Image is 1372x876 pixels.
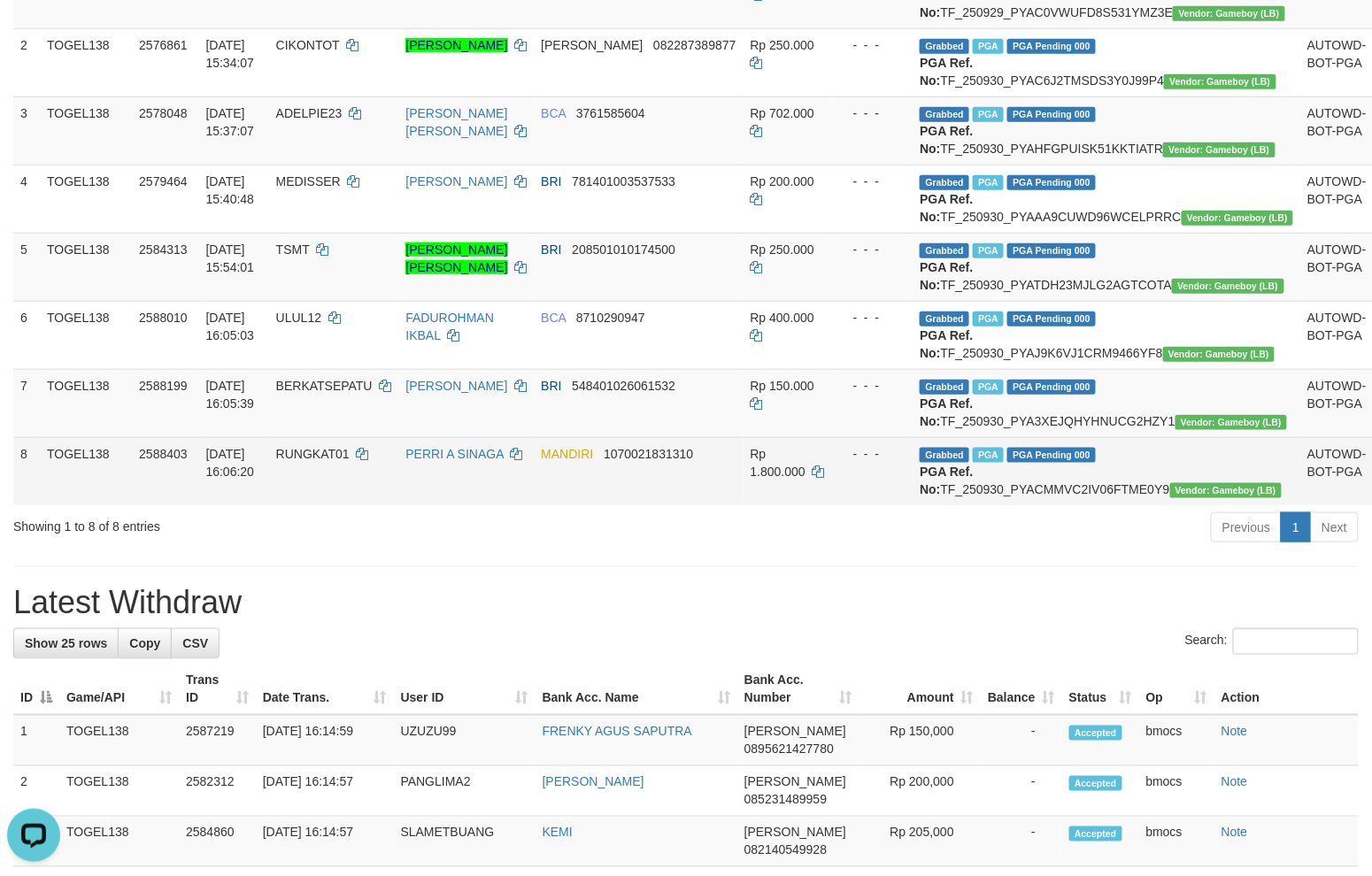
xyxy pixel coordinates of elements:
th: Game/API: activate to sort column ascending [59,665,179,715]
span: Rp 150.000 [751,379,814,393]
span: Copy 548401026061532 to clipboard [572,379,675,393]
td: PANGLIMA2 [394,766,536,817]
th: Bank Acc. Name: activate to sort column ascending [536,665,737,715]
span: Grabbed [920,243,969,258]
span: Accepted [1069,726,1122,741]
span: Vendor URL: https://dashboard.q2checkout.com/secure [1163,142,1275,158]
span: 2588010 [139,311,188,325]
span: RUNGKAT01 [276,447,350,461]
td: 6 [13,301,40,369]
span: Grabbed [920,107,969,122]
b: PGA Ref. No: [920,192,973,224]
td: TF_250930_PYAAA9CUWD96WCELPRRC [913,165,1300,233]
a: [PERSON_NAME] [405,174,507,188]
span: [PERSON_NAME] [744,775,846,789]
span: [DATE] 15:40:48 [206,174,255,206]
th: Bank Acc. Number: activate to sort column ascending [737,665,859,715]
span: [DATE] 15:54:01 [206,242,255,274]
span: CSV [182,636,208,650]
td: 2582312 [179,766,256,817]
input: Search: [1233,628,1359,655]
span: BERKATSEPATU [276,379,373,393]
span: Vendor URL: https://dashboard.q2checkout.com/secure [1173,6,1284,21]
span: Vendor URL: https://dashboard.q2checkout.com/secure [1170,483,1282,498]
a: [PERSON_NAME] [405,38,507,52]
span: TSMT [276,242,310,257]
span: Marked by bmocs [973,107,1004,122]
span: Accepted [1069,826,1122,841]
div: - - - [839,173,906,190]
td: 2 [13,28,40,96]
td: TF_250930_PYAC6J2TMSDS3Y0J99P4 [913,28,1300,96]
span: Grabbed [920,311,969,327]
th: Op: activate to sort column ascending [1139,665,1214,715]
span: Grabbed [920,175,969,190]
span: Copy 781401003537533 to clipboard [572,174,675,188]
a: Show 25 rows [13,628,119,658]
a: [PERSON_NAME] [PERSON_NAME] [405,242,507,274]
span: [DATE] 15:34:07 [206,38,255,70]
th: Date Trans.: activate to sort column ascending [256,665,394,715]
th: Trans ID: activate to sort column ascending [179,665,256,715]
a: [PERSON_NAME] [543,775,644,789]
th: Balance: activate to sort column ascending [981,665,1062,715]
span: Vendor URL: https://dashboard.q2checkout.com/secure [1175,415,1287,430]
span: Marked by bmocs [973,311,1004,327]
td: TOGEL138 [40,369,132,437]
td: [DATE] 16:14:57 [256,817,394,867]
b: PGA Ref. No: [920,260,973,292]
td: [DATE] 16:14:57 [256,766,394,817]
a: [PERSON_NAME] [PERSON_NAME] [405,106,507,138]
td: 2584860 [179,817,256,867]
span: Grabbed [920,39,969,54]
a: CSV [171,628,220,658]
span: PGA Pending [1007,39,1096,54]
span: Rp 250.000 [751,38,814,52]
span: PGA Pending [1007,243,1096,258]
td: TF_250930_PYAHFGPUISK51KKTIATR [913,96,1300,165]
a: Previous [1211,512,1282,542]
a: Note [1222,725,1248,739]
button: Open LiveChat chat widget [7,7,60,60]
span: PGA Pending [1007,107,1096,122]
span: 2588403 [139,447,188,461]
span: [DATE] 15:37:07 [206,106,255,138]
span: [PERSON_NAME] [541,38,643,52]
td: 2 [13,766,59,817]
td: bmocs [1139,715,1214,766]
td: TF_250930_PYATDH23MJLG2AGTCOTA [913,233,1300,301]
td: TF_250930_PYA3XEJQHYHNUCG2HZY1 [913,369,1300,437]
td: TOGEL138 [59,715,179,766]
td: TOGEL138 [59,766,179,817]
span: PGA Pending [1007,311,1096,327]
div: - - - [839,445,906,463]
span: BCA [541,106,566,120]
span: Copy 0895621427780 to clipboard [744,742,834,757]
td: TOGEL138 [40,233,132,301]
span: Rp 1.800.000 [751,447,805,479]
span: Accepted [1069,776,1122,791]
span: [PERSON_NAME] [744,725,846,739]
a: Next [1310,512,1359,542]
span: Marked by bmocs [973,175,1004,190]
div: - - - [839,241,906,258]
b: PGA Ref. No: [920,124,973,156]
span: Vendor URL: https://dashboard.q2checkout.com/secure [1172,279,1283,294]
td: SLAMETBUANG [394,817,536,867]
span: PGA Pending [1007,448,1096,463]
td: TOGEL138 [40,437,132,505]
span: Show 25 rows [25,636,107,650]
span: Grabbed [920,380,969,395]
span: Grabbed [920,448,969,463]
td: 4 [13,165,40,233]
a: 1 [1281,512,1311,542]
td: Rp 205,000 [859,817,981,867]
span: [PERSON_NAME] [744,826,846,840]
th: ID: activate to sort column descending [13,665,59,715]
th: Action [1214,665,1359,715]
td: bmocs [1139,766,1214,817]
td: bmocs [1139,817,1214,867]
div: - - - [839,104,906,122]
span: Marked by bmocs [973,243,1004,258]
div: - - - [839,309,906,327]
